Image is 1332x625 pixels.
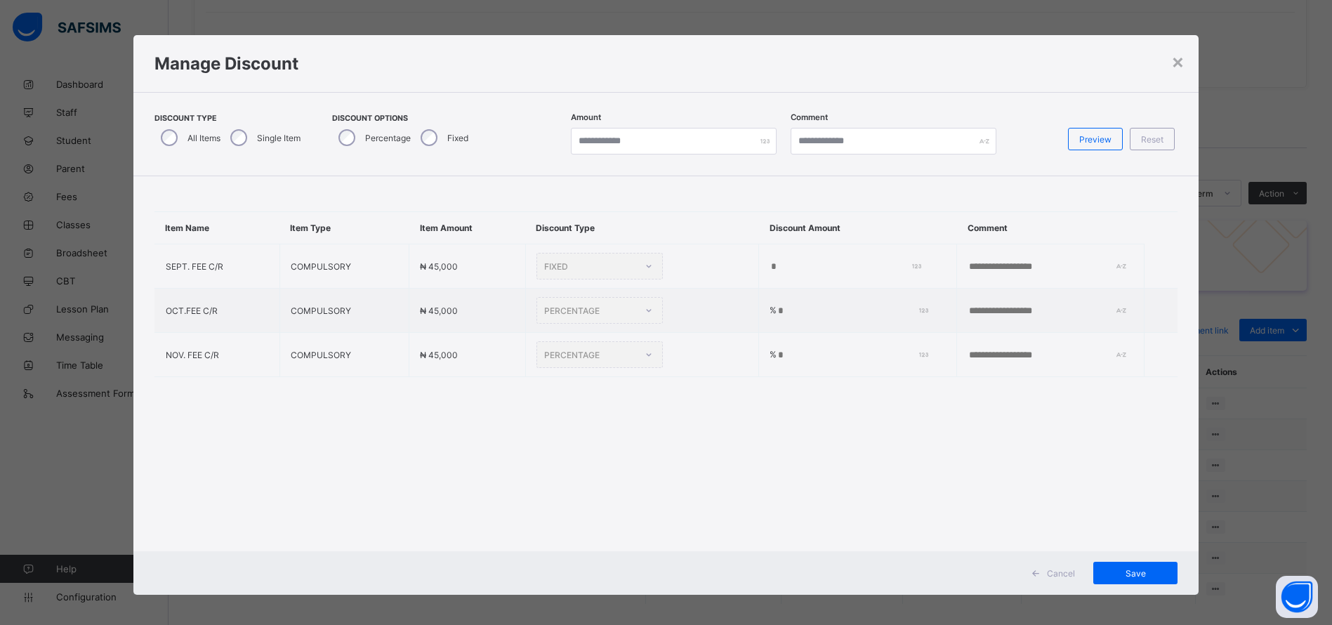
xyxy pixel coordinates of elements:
[420,261,458,272] span: ₦ 45,000
[154,244,279,289] td: SEPT. FEE C/R
[154,289,279,333] td: OCT.FEE C/R
[1079,134,1112,145] span: Preview
[154,114,304,123] span: Discount Type
[571,112,601,122] label: Amount
[279,212,409,244] th: Item Type
[154,212,279,244] th: Item Name
[759,289,957,333] td: %
[759,212,957,244] th: Discount Amount
[187,133,220,143] label: All Items
[1047,568,1075,579] span: Cancel
[365,133,411,143] label: Percentage
[409,212,525,244] th: Item Amount
[791,112,828,122] label: Comment
[420,350,458,360] span: ₦ 45,000
[279,289,409,333] td: COMPULSORY
[279,244,409,289] td: COMPULSORY
[1104,568,1167,579] span: Save
[1141,134,1163,145] span: Reset
[957,212,1144,244] th: Comment
[1276,576,1318,618] button: Open asap
[257,133,301,143] label: Single Item
[447,133,468,143] label: Fixed
[332,114,472,123] span: Discount Options
[154,53,1178,74] h1: Manage Discount
[420,305,458,316] span: ₦ 45,000
[279,333,409,377] td: COMPULSORY
[154,333,279,377] td: NOV. FEE C/R
[525,212,759,244] th: Discount Type
[1171,49,1185,73] div: ×
[759,333,957,377] td: %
